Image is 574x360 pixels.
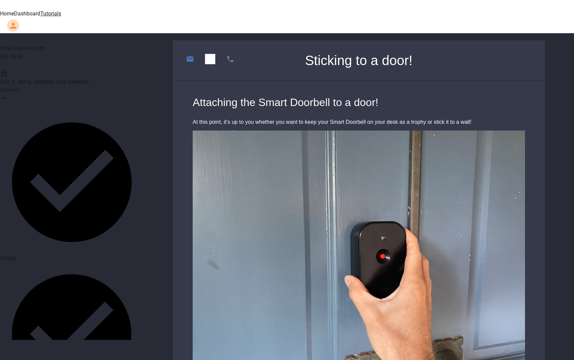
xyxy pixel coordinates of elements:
[193,117,525,127] div: At this point, it’s up to you whether you want to keep your Smart Doorbell on your desk as a trop...
[305,40,413,81] div: Sticking to a door!
[193,94,525,110] div: Attaching the Smart Doorbell to a door!
[14,10,40,17] a: Dashboard
[40,10,61,17] a: Tutorials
